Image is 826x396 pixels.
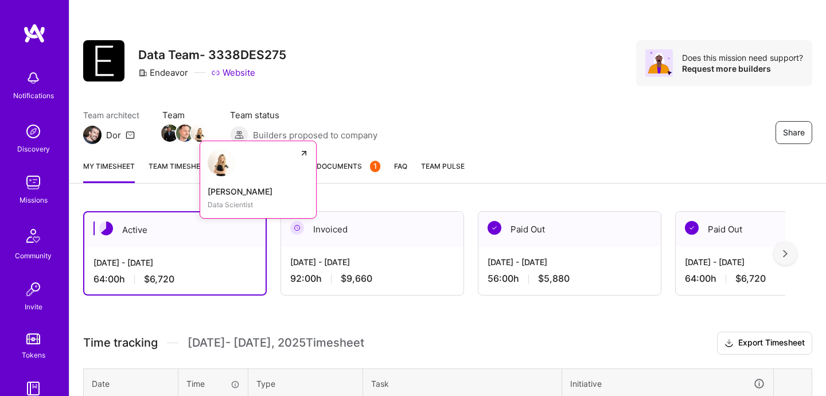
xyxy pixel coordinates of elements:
div: Does this mission need support? [682,52,803,63]
img: Team Member Avatar [191,125,208,142]
span: [DATE] - [DATE] , 2025 Timesheet [188,336,364,350]
span: $9,660 [341,273,372,285]
img: Invite [22,278,45,301]
a: Team timesheet [149,160,209,183]
i: icon ArrowUpRight [299,149,309,158]
span: $6,720 [144,273,174,285]
div: [PERSON_NAME] [208,185,309,197]
img: Avatar [645,49,673,77]
a: My Documents1 [291,160,380,183]
img: Invoiced [290,221,304,235]
a: Team Pulse [421,160,465,183]
a: Hila Paz[PERSON_NAME]Data Scientist [200,141,317,219]
a: Team Member Avatar [177,123,192,143]
div: Active [84,212,266,247]
button: Share [776,121,812,144]
a: Website [211,67,255,79]
div: Request more builders [682,63,803,74]
img: bell [22,67,45,90]
img: Company Logo [83,40,124,81]
div: Invoiced [281,212,463,247]
img: Paid Out [488,221,501,235]
img: Community [20,222,47,250]
h3: Data Team- 3338DES275 [138,48,286,62]
img: logo [23,23,46,44]
div: Initiative [570,377,765,390]
div: [DATE] - [DATE] [93,257,256,269]
img: Team Member Avatar [161,125,178,142]
div: Dor [106,129,121,141]
img: tokens [26,333,40,344]
div: [DATE] - [DATE] [290,256,454,268]
div: Missions [20,194,48,206]
div: Time [186,378,240,390]
span: Time tracking [83,336,158,350]
a: Team Member Avatar [192,123,207,143]
img: teamwork [22,171,45,194]
span: Share [783,127,805,138]
span: Team Pulse [421,162,465,170]
div: Notifications [13,90,54,102]
div: Data Scientist [208,199,309,211]
div: 1 [370,161,380,172]
div: Invite [25,301,42,313]
div: Tokens [22,349,45,361]
img: Team Architect [83,126,102,144]
div: 56:00 h [488,273,652,285]
span: $5,880 [538,273,570,285]
a: My timesheet [83,160,135,183]
div: Discovery [17,143,50,155]
span: Builders proposed to company [253,129,377,141]
img: Paid Out [685,221,699,235]
div: 64:00 h [93,273,256,285]
i: icon Mail [126,130,135,139]
span: Team status [230,109,377,121]
span: $6,720 [735,273,766,285]
img: Builders proposed to company [230,126,248,144]
div: Paid Out [478,212,661,247]
i: icon CompanyGray [138,68,147,77]
a: FAQ [394,160,407,183]
span: My Documents [291,160,380,173]
a: Team Member Avatar [162,123,177,143]
img: Active [99,222,113,235]
i: icon Download [724,337,734,350]
img: Team Member Avatar [176,125,193,142]
img: discovery [22,120,45,143]
span: Team architect [83,109,139,121]
div: 92:00 h [290,273,454,285]
button: Export Timesheet [717,332,812,355]
div: Endeavor [138,67,188,79]
img: right [783,250,788,258]
img: Hila Paz [208,149,235,176]
span: Team [162,109,207,121]
div: [DATE] - [DATE] [488,256,652,268]
div: Community [15,250,52,262]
